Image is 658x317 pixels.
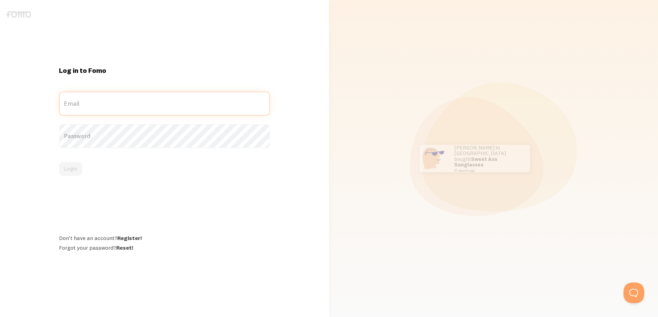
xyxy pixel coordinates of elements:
[59,244,270,251] div: Forgot your password?
[59,92,270,116] label: Email
[624,282,644,303] iframe: Help Scout Beacon - Open
[59,124,270,148] label: Password
[116,244,133,251] a: Reset!
[59,66,270,75] h1: Log in to Fomo
[117,234,142,241] a: Register!
[6,11,31,18] img: fomo-logo-gray-b99e0e8ada9f9040e2984d0d95b3b12da0074ffd48d1e5cb62ac37fc77b0b268.svg
[59,234,270,241] div: Don't have an account?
